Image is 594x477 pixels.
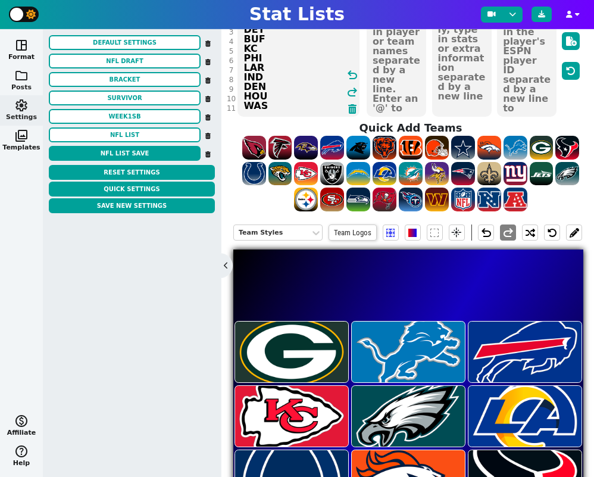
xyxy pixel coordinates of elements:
[227,37,236,46] div: 4
[14,68,29,83] span: folder
[14,444,29,459] span: help
[49,127,201,142] button: nfl list
[49,198,215,213] button: Save New Settings
[249,4,345,25] h1: Stat Lists
[14,98,29,113] span: settings
[479,226,493,240] span: undo
[49,146,201,161] button: NFL LIST SAVE
[49,109,201,124] button: week1sb
[14,38,29,52] span: space_dashboard
[227,94,236,104] div: 10
[227,104,236,113] div: 11
[14,129,29,143] span: photo_library
[227,46,236,56] div: 5
[49,35,201,50] button: Default Settings
[49,91,201,105] button: SURVIVOR
[478,225,494,241] button: undo
[49,54,201,68] button: nfl draft
[227,27,236,37] div: 3
[227,56,236,66] div: 6
[345,68,359,82] span: undo
[49,182,215,197] button: Quick Settings
[14,414,29,428] span: monetization_on
[227,85,236,94] div: 9
[49,72,201,87] button: BRACKET
[49,165,215,180] button: Reset Settings
[227,66,236,75] div: 7
[227,75,236,85] div: 8
[329,225,377,241] span: Team Logos
[345,85,359,99] span: redo
[501,226,515,240] span: redo
[236,121,585,135] h4: Quick Add Teams
[237,10,359,117] textarea: GB DET BUF KC PHI LAR IND DEN HOU WAS
[500,225,516,241] button: redo
[239,228,305,238] div: Team Styles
